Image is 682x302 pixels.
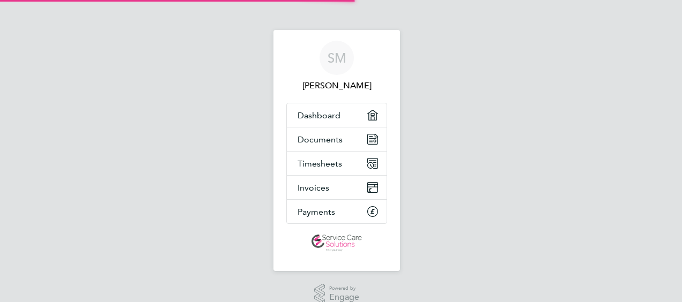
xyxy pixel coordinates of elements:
[298,207,335,217] span: Payments
[298,110,340,120] span: Dashboard
[329,293,359,302] span: Engage
[287,176,387,199] a: Invoices
[286,79,387,92] span: Sonja Marzouki
[328,51,346,65] span: SM
[273,30,400,271] nav: Main navigation
[298,158,342,169] span: Timesheets
[287,200,387,223] a: Payments
[286,235,387,252] a: Go to home page
[329,284,359,293] span: Powered by
[298,134,343,145] span: Documents
[287,103,387,127] a: Dashboard
[312,235,362,252] img: servicecare-logo-retina.png
[287,152,387,175] a: Timesheets
[287,127,387,151] a: Documents
[286,41,387,92] a: SM[PERSON_NAME]
[298,183,329,193] span: Invoices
